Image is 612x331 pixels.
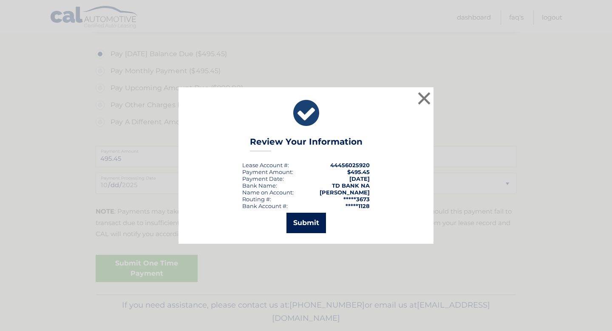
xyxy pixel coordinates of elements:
div: Name on Account: [242,189,294,196]
div: Bank Account #: [242,203,288,209]
strong: 44456025920 [330,162,370,168]
div: Bank Name: [242,182,277,189]
div: Payment Amount: [242,168,293,175]
strong: TD BANK NA [332,182,370,189]
span: $495.45 [347,168,370,175]
span: [DATE] [349,175,370,182]
strong: [PERSON_NAME] [320,189,370,196]
div: Routing #: [242,196,271,203]
h3: Review Your Information [250,137,363,151]
button: × [416,90,433,107]
div: : [242,175,284,182]
button: Submit [286,213,326,233]
div: Lease Account #: [242,162,289,168]
span: Payment Date [242,175,283,182]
